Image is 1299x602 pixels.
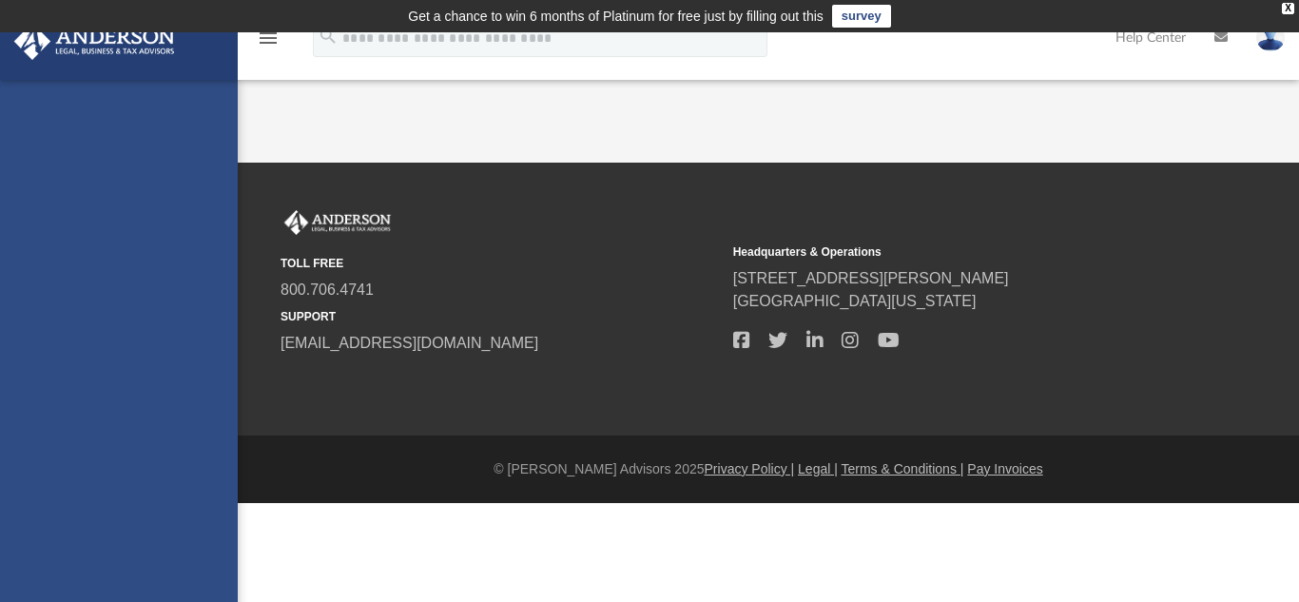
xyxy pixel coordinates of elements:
a: 800.706.4741 [281,282,374,298]
img: Anderson Advisors Platinum Portal [9,23,181,60]
a: Terms & Conditions | [842,461,964,476]
a: [EMAIL_ADDRESS][DOMAIN_NAME] [281,335,538,351]
a: [GEOGRAPHIC_DATA][US_STATE] [733,293,977,309]
div: close [1282,3,1294,14]
a: Pay Invoices [967,461,1042,476]
i: search [318,26,339,47]
small: SUPPORT [281,308,720,325]
a: Privacy Policy | [705,461,795,476]
img: User Pic [1256,24,1285,51]
a: [STREET_ADDRESS][PERSON_NAME] [733,270,1009,286]
a: survey [832,5,891,28]
i: menu [257,27,280,49]
div: © [PERSON_NAME] Advisors 2025 [238,459,1299,479]
img: Anderson Advisors Platinum Portal [281,210,395,235]
div: Get a chance to win 6 months of Platinum for free just by filling out this [408,5,824,28]
small: Headquarters & Operations [733,243,1173,261]
a: menu [257,36,280,49]
small: TOLL FREE [281,255,720,272]
a: Legal | [798,461,838,476]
